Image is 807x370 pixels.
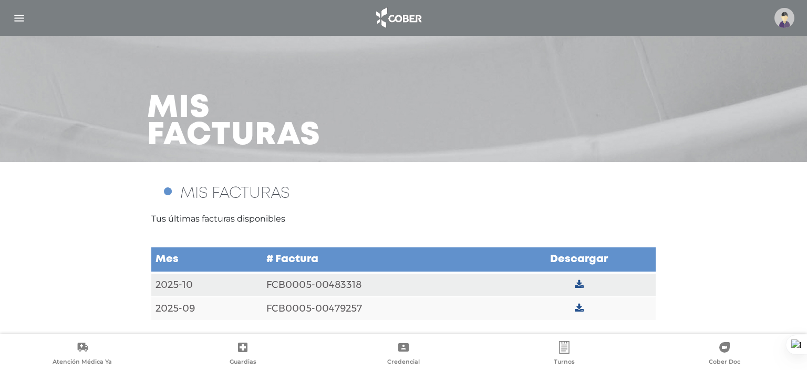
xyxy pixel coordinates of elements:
td: FCB0005-00483318 [262,273,503,297]
p: Tus últimas facturas disponibles [151,213,656,225]
td: Mes [151,247,262,273]
a: Atención Médica Ya [2,341,163,368]
img: Cober_menu-lines-white.svg [13,12,26,25]
a: Cober Doc [644,341,805,368]
span: MIS FACTURAS [180,186,289,201]
td: FCB0005-00479257 [262,297,503,321]
td: 2025-10 [151,273,262,297]
h3: Mis facturas [147,95,320,149]
a: Turnos [484,341,645,368]
img: logo_cober_home-white.png [370,5,426,31]
span: Credencial [387,358,420,367]
a: Guardias [163,341,324,368]
td: Descargar [503,247,656,273]
span: Atención Médica Ya [53,358,112,367]
td: 2025-09 [151,297,262,321]
span: Cober Doc [709,358,740,367]
a: Credencial [323,341,484,368]
span: Guardias [230,358,256,367]
img: profile-placeholder.svg [774,8,794,28]
span: Turnos [554,358,575,367]
td: # Factura [262,247,503,273]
